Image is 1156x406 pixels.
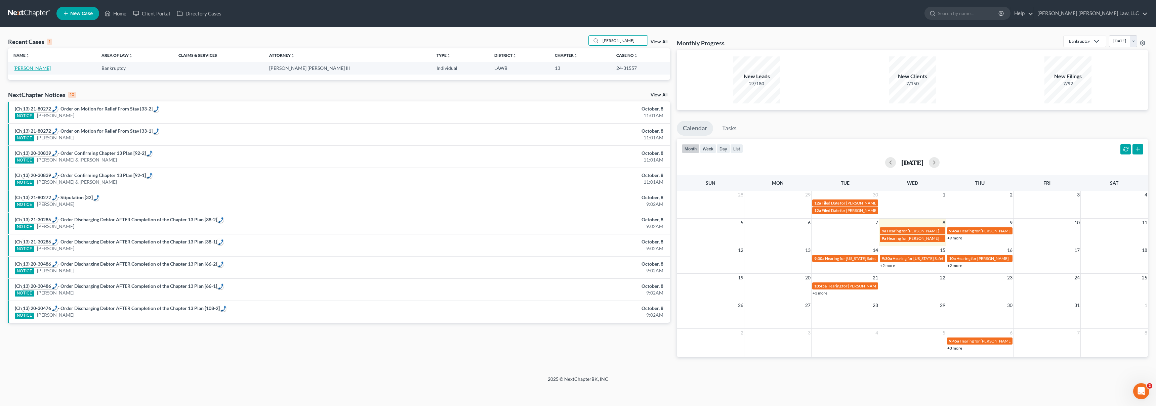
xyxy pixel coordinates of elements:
[960,228,1012,233] span: Hearing for [PERSON_NAME]
[814,256,824,261] span: 9:30a
[15,224,34,230] div: NOTICE
[1006,274,1013,282] span: 23
[887,228,939,233] span: Hearing for [PERSON_NAME]
[447,54,451,58] i: unfold_more
[52,283,57,289] img: hfpfyWBK5wQHBAGPgDf9c6qAYOxxMAAAAASUVORK5CYII=
[94,195,99,201] img: hfpfyWBK5wQHBAGPgDf9c6qAYOxxMAAAAASUVORK5CYII=
[706,180,715,186] span: Sun
[52,150,57,156] img: hfpfyWBK5wQHBAGPgDf9c6qAYOxxMAAAAASUVORK5CYII=
[15,268,34,274] div: NOTICE
[601,36,648,45] input: Search by name...
[1043,180,1050,186] span: Fri
[942,329,946,337] span: 5
[1006,246,1013,254] span: 16
[872,274,879,282] span: 21
[15,172,146,178] a: (Ch13) 20-30839- Order Confirming Chapter 13 Plan [92-1]
[431,62,489,74] td: Individual
[452,245,663,252] div: 9:02AM
[173,7,225,19] a: Directory Cases
[452,105,663,112] div: October, 8
[22,216,58,223] div: Call: 13) 21-30286
[872,191,879,199] span: 30
[814,200,821,206] span: 12a
[154,106,159,112] img: hfpfyWBK5wQHBAGPgDf9c6qAYOxxMAAAAASUVORK5CYII=
[291,54,295,58] i: unfold_more
[147,173,152,179] img: hfpfyWBK5wQHBAGPgDf9c6qAYOxxMAAAAASUVORK5CYII=
[452,150,663,156] div: October, 8
[452,156,663,163] div: 11:01AM
[452,289,663,296] div: 9:02AM
[1009,219,1013,227] span: 9
[15,113,34,119] div: NOTICE
[386,376,770,388] div: 2025 © NextChapterBK, INC
[880,263,895,268] a: +2 more
[15,202,34,208] div: NOTICE
[733,80,780,87] div: 27/180
[154,128,159,134] img: hfpfyWBK5wQHBAGPgDf9c6qAYOxxMAAAAASUVORK5CYII=
[452,267,663,274] div: 9:02AM
[827,283,880,288] span: Hearing for [PERSON_NAME]
[494,53,517,58] a: Districtunfold_more
[22,261,58,267] div: Call: 13) 20-30486
[1074,246,1080,254] span: 17
[452,223,663,230] div: 9:02AM
[15,106,153,111] a: (Ch13) 21-80272- Order on Motion for Relief From Stay [33-2]
[8,91,76,99] div: NextChapter Notices
[37,289,74,296] a: [PERSON_NAME]
[22,194,58,201] div: Call: 13) 21-80272
[218,261,223,267] img: hfpfyWBK5wQHBAGPgDf9c6qAYOxxMAAAAASUVORK5CYII=
[574,54,578,58] i: unfold_more
[22,128,58,134] div: Call: 13) 21-80272
[949,228,959,233] span: 9:45a
[218,239,223,245] img: hfpfyWBK5wQHBAGPgDf9c6qAYOxxMAAAAASUVORK5CYII=
[901,159,923,166] h2: [DATE]
[15,305,220,311] a: (Ch13) 20-30476- Order Discharging Debtor AFTER Completion of the Chapter 13 Plan [108-2]
[15,217,217,222] a: (Ch13) 21-30286- Order Discharging Debtor AFTER Completion of the Chapter 13 Plan [38-2]
[37,112,74,119] a: [PERSON_NAME]
[651,93,667,97] a: View All
[737,191,744,199] span: 28
[949,256,956,261] span: 10a
[37,312,74,318] a: [PERSON_NAME]
[452,172,663,179] div: October, 8
[217,238,223,245] div: Call: 13) 21-30286
[772,180,784,186] span: Mon
[611,62,670,74] td: 24-31557
[218,217,223,223] img: hfpfyWBK5wQHBAGPgDf9c6qAYOxxMAAAAASUVORK5CYII=
[269,53,295,58] a: Attorneyunfold_more
[146,172,152,179] div: Call: 13) 20-30839
[1133,383,1149,399] iframe: Intercom live chat
[875,219,879,227] span: 7
[93,194,99,201] div: Call: 13) 21-80272
[893,256,1003,261] span: Hearing for [US_STATE] Safety Association of Timbermen - Self I
[452,128,663,134] div: October, 8
[1141,219,1148,227] span: 11
[939,246,946,254] span: 15
[15,290,34,297] div: NOTICE
[22,172,58,179] div: Call: 13) 20-30839
[1147,383,1152,389] span: 2
[101,7,130,19] a: Home
[807,329,811,337] span: 3
[549,62,611,74] td: 13
[807,219,811,227] span: 6
[889,80,936,87] div: 7/150
[1076,191,1080,199] span: 3
[887,236,939,241] span: Hearing for [PERSON_NAME]
[1044,73,1091,80] div: New Filings
[733,73,780,80] div: New Leads
[616,53,638,58] a: Case Nounfold_more
[52,194,57,200] img: hfpfyWBK5wQHBAGPgDf9c6qAYOxxMAAAAASUVORK5CYII=
[942,191,946,199] span: 1
[882,228,886,233] span: 9a
[15,239,217,244] a: (Ch13) 21-30286- Order Discharging Debtor AFTER Completion of the Chapter 13 Plan [38-1]
[1011,7,1033,19] a: Help
[947,263,962,268] a: +2 more
[13,65,51,71] a: [PERSON_NAME]
[22,105,58,112] div: Call: 13) 21-80272
[8,38,52,46] div: Recent Cases
[1009,191,1013,199] span: 2
[452,305,663,312] div: October, 8
[804,274,811,282] span: 20
[1074,219,1080,227] span: 10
